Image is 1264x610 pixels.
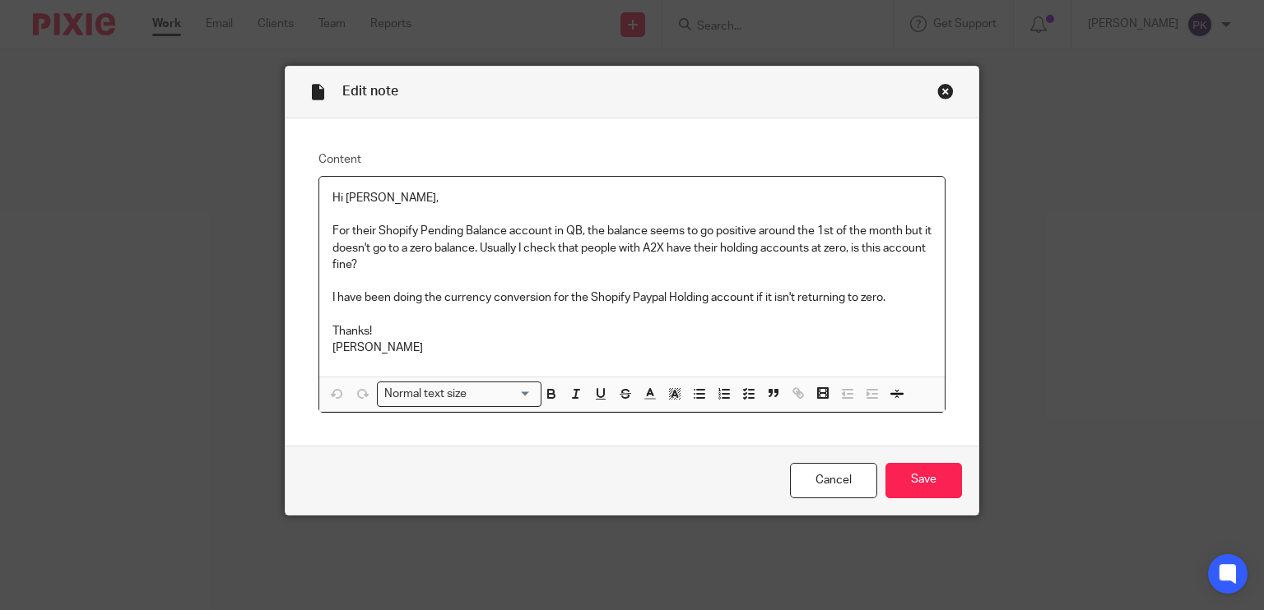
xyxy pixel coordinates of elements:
p: I have been doing the currency conversion for the Shopify Paypal Holding account if it isn't retu... [332,289,932,306]
label: Content [318,151,946,168]
input: Save [885,463,962,498]
span: Edit note [342,85,398,98]
div: Close this dialog window [937,83,954,99]
input: Search for option [472,386,532,403]
a: Cancel [790,463,877,498]
span: Normal text size [381,386,471,403]
p: Thanks! [332,323,932,340]
p: [PERSON_NAME] [332,340,932,356]
div: Search for option [377,381,541,407]
p: Hi [PERSON_NAME], [332,190,932,206]
p: For their Shopify Pending Balance account in QB, the balance seems to go positive around the 1st ... [332,223,932,273]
